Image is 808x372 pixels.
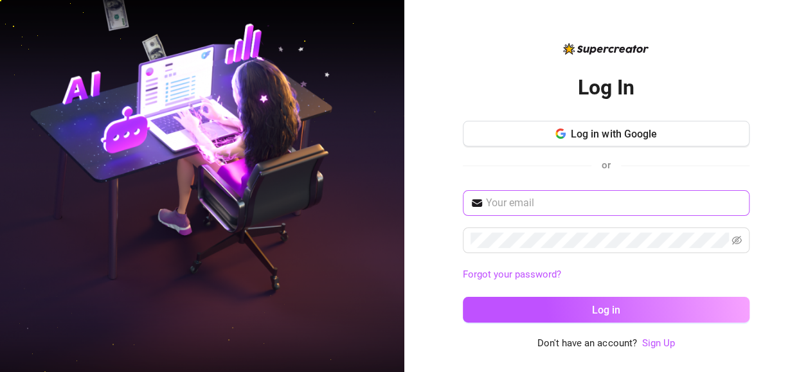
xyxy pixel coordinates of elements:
a: Sign Up [642,337,674,349]
span: Don't have an account? [537,336,636,351]
span: or [602,159,611,171]
span: Log in [592,304,620,316]
button: Log in [463,297,750,323]
a: Forgot your password? [463,267,750,283]
span: eye-invisible [732,235,742,245]
input: Your email [486,195,742,211]
button: Log in with Google [463,121,750,146]
h2: Log In [578,75,634,101]
span: Log in with Google [571,128,656,140]
img: logo-BBDzfeDw.svg [563,43,649,55]
a: Forgot your password? [463,269,561,280]
a: Sign Up [642,336,674,351]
